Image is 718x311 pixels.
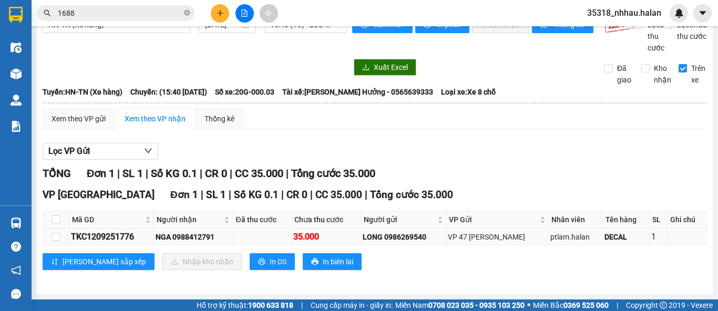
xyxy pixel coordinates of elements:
[11,289,21,299] span: message
[310,189,313,201] span: |
[651,230,665,243] div: 1
[650,63,675,86] span: Kho nhận
[217,9,224,17] span: plus
[201,189,203,201] span: |
[311,299,393,311] span: Cung cấp máy in - giấy in:
[527,303,530,307] span: ⚪️
[156,231,231,243] div: NGA 0988412791
[11,68,22,79] img: warehouse-icon
[51,258,58,266] span: sort-ascending
[613,63,635,86] span: Đã giao
[311,258,319,266] span: printer
[151,167,197,180] span: Số KG 0.1
[170,189,198,201] span: Đơn 1
[674,8,684,18] img: icon-new-feature
[184,8,190,18] span: close-circle
[205,167,227,180] span: CR 0
[533,299,609,311] span: Miền Bắc
[248,301,293,309] strong: 1900 633 818
[69,229,154,245] td: TKC1209251776
[673,19,709,42] span: Lọc Chưa thu cước
[71,230,152,243] div: TKC1209251776
[235,167,283,180] span: CC 35.000
[374,61,408,73] span: Xuất Excel
[43,167,71,180] span: TỔNG
[668,211,707,229] th: Ghi chú
[604,231,648,243] div: DECAL
[204,113,234,125] div: Thống kê
[365,189,367,201] span: |
[72,214,143,225] span: Mã GD
[693,4,712,23] button: caret-down
[265,9,272,17] span: aim
[200,167,202,180] span: |
[446,229,549,245] td: VP 47 Trần Khát Chân
[235,4,254,23] button: file-add
[117,167,120,180] span: |
[550,231,601,243] div: ptlam.halan
[184,9,190,16] span: close-circle
[354,59,416,76] button: downloadXuất Excel
[230,167,232,180] span: |
[43,189,155,201] span: VP [GEOGRAPHIC_DATA]
[125,113,186,125] div: Xem theo VP nhận
[364,214,435,225] span: Người gửi
[63,256,146,267] span: [PERSON_NAME] sắp xếp
[293,230,359,243] div: 35.000
[660,302,667,309] span: copyright
[11,95,22,106] img: warehouse-icon
[698,8,707,18] span: caret-down
[234,189,279,201] span: Số KG 0.1
[363,231,444,243] div: LONG 0986269540
[43,143,158,160] button: Lọc VP Gửi
[215,86,274,98] span: Số xe: 20G-000.03
[48,144,90,158] span: Lọc VP Gửi
[270,256,286,267] span: In DS
[286,189,307,201] span: CR 0
[617,299,618,311] span: |
[233,211,292,229] th: Đã thu cước
[291,167,375,180] span: Tổng cước 35.000
[44,9,51,17] span: search
[130,86,207,98] span: Chuyến: (15:40 [DATE])
[11,121,22,132] img: solution-icon
[281,189,284,201] span: |
[643,19,671,54] span: Lọc Đã thu cước
[260,4,278,23] button: aim
[370,189,453,201] span: Tổng cước 35.000
[428,301,525,309] strong: 0708 023 035 - 0935 103 250
[229,189,231,201] span: |
[11,42,22,53] img: warehouse-icon
[282,86,433,98] span: Tài xế: [PERSON_NAME] Hưởng - 0565639333
[206,189,226,201] span: SL 1
[58,7,182,19] input: Tìm tên, số ĐT hoặc mã đơn
[258,258,265,266] span: printer
[250,253,295,270] button: printerIn DS
[197,299,293,311] span: Hỗ trợ kỹ thuật:
[395,299,525,311] span: Miền Nam
[286,167,289,180] span: |
[211,4,229,23] button: plus
[292,211,361,229] th: Chưa thu cước
[11,242,21,252] span: question-circle
[362,64,370,72] span: download
[87,167,115,180] span: Đơn 1
[301,299,303,311] span: |
[43,88,122,96] b: Tuyến: HN-TN (Xe hàng)
[146,167,148,180] span: |
[579,6,670,19] span: 35318_nhhau.halan
[157,214,222,225] span: Người nhận
[303,253,362,270] button: printerIn biên lai
[144,147,152,155] span: down
[43,253,155,270] button: sort-ascending[PERSON_NAME] sắp xếp
[603,211,650,229] th: Tên hàng
[11,217,22,229] img: warehouse-icon
[549,211,603,229] th: Nhân viên
[122,167,143,180] span: SL 1
[9,7,23,23] img: logo-vxr
[563,301,609,309] strong: 0369 525 060
[323,256,353,267] span: In biên lai
[241,9,248,17] span: file-add
[11,265,21,275] span: notification
[441,86,496,98] span: Loại xe: Xe 8 chỗ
